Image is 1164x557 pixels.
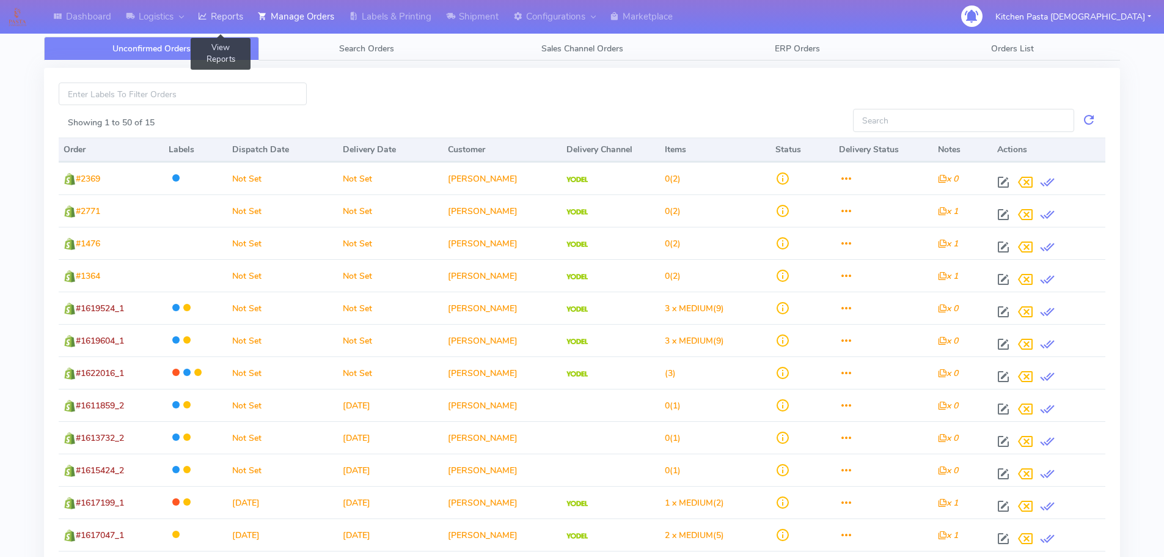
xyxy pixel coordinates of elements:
[76,529,124,541] span: #1617047_1
[665,270,681,282] span: (2)
[938,238,958,249] i: x 1
[665,173,670,185] span: 0
[443,454,562,486] td: [PERSON_NAME]
[443,356,562,389] td: [PERSON_NAME]
[338,227,443,259] td: Not Set
[566,177,588,183] img: Yodel
[338,356,443,389] td: Not Set
[338,292,443,324] td: Not Set
[443,324,562,356] td: [PERSON_NAME]
[665,400,681,411] span: (1)
[938,270,958,282] i: x 1
[665,465,681,476] span: (1)
[938,303,958,314] i: x 0
[665,497,713,509] span: 1 x MEDIUM
[443,227,562,259] td: [PERSON_NAME]
[227,162,338,194] td: Not Set
[112,43,191,54] span: Unconfirmed Orders
[227,259,338,292] td: Not Set
[443,292,562,324] td: [PERSON_NAME]
[443,486,562,518] td: [PERSON_NAME]
[443,421,562,454] td: [PERSON_NAME]
[665,465,670,476] span: 0
[660,138,771,162] th: Items
[665,173,681,185] span: (2)
[443,259,562,292] td: [PERSON_NAME]
[227,454,338,486] td: Not Set
[938,173,958,185] i: x 0
[338,138,443,162] th: Delivery Date
[443,518,562,551] td: [PERSON_NAME]
[59,83,307,105] input: Enter Labels To Filter Orders
[566,501,588,507] img: Yodel
[338,454,443,486] td: [DATE]
[227,356,338,389] td: Not Set
[938,432,958,444] i: x 0
[76,367,124,379] span: #1622016_1
[443,138,562,162] th: Customer
[665,303,713,314] span: 3 x MEDIUM
[76,205,100,217] span: #2771
[938,335,958,347] i: x 0
[938,465,958,476] i: x 0
[338,486,443,518] td: [DATE]
[227,518,338,551] td: [DATE]
[665,335,724,347] span: (9)
[443,162,562,194] td: [PERSON_NAME]
[938,400,958,411] i: x 0
[76,238,100,249] span: #1476
[665,270,670,282] span: 0
[566,242,588,248] img: Yodel
[562,138,660,162] th: Delivery Channel
[76,173,100,185] span: #2369
[76,465,124,476] span: #1615424_2
[338,259,443,292] td: Not Set
[566,306,588,312] img: Yodel
[164,138,228,162] th: Labels
[443,389,562,421] td: [PERSON_NAME]
[566,209,588,215] img: Yodel
[938,529,958,541] i: x 1
[59,138,164,162] th: Order
[338,324,443,356] td: Not Set
[665,238,670,249] span: 0
[44,37,1120,61] ul: Tabs
[338,389,443,421] td: [DATE]
[338,194,443,227] td: Not Set
[665,367,676,379] span: (3)
[338,518,443,551] td: [DATE]
[443,194,562,227] td: [PERSON_NAME]
[665,205,670,217] span: 0
[665,400,670,411] span: 0
[227,292,338,324] td: Not Set
[665,432,670,444] span: 0
[76,432,124,444] span: #1613732_2
[933,138,992,162] th: Notes
[938,497,958,509] i: x 1
[665,432,681,444] span: (1)
[76,400,124,411] span: #1611859_2
[227,486,338,518] td: [DATE]
[227,194,338,227] td: Not Set
[938,205,958,217] i: x 1
[76,335,124,347] span: #1619604_1
[853,109,1074,131] input: Search
[68,116,155,129] label: Showing 1 to 50 of 15
[665,497,724,509] span: (2)
[665,205,681,217] span: (2)
[76,270,100,282] span: #1364
[775,43,820,54] span: ERP Orders
[338,162,443,194] td: Not Set
[834,138,932,162] th: Delivery Status
[76,497,124,509] span: #1617199_1
[665,529,724,541] span: (5)
[566,533,588,539] img: Yodel
[541,43,623,54] span: Sales Channel Orders
[665,335,713,347] span: 3 x MEDIUM
[227,324,338,356] td: Not Set
[227,421,338,454] td: Not Set
[338,421,443,454] td: [DATE]
[986,4,1160,29] button: Kitchen Pasta [DEMOGRAPHIC_DATA]
[992,138,1105,162] th: Actions
[665,529,713,541] span: 2 x MEDIUM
